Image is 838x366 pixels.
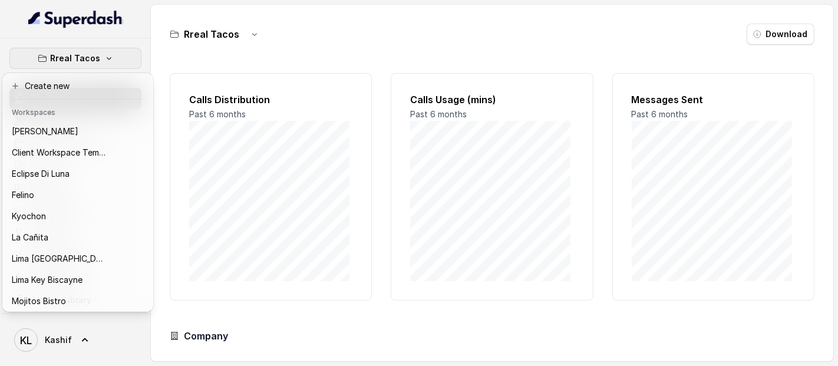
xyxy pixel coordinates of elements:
[12,209,46,223] p: Kyochon
[51,51,101,65] p: Rreal Tacos
[12,273,83,287] p: Lima Key Biscayne
[12,294,66,308] p: Mojitos Bistro
[12,167,70,181] p: Eclipse Di Luna
[2,73,153,312] div: Rreal Tacos
[12,230,48,245] p: La Cañita
[9,48,141,69] button: Rreal Tacos
[5,75,151,97] button: Create new
[12,188,34,202] p: Felino
[5,102,151,121] header: Workspaces
[12,124,78,139] p: [PERSON_NAME]
[12,146,106,160] p: Client Workspace Template
[12,252,106,266] p: Lima [GEOGRAPHIC_DATA]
